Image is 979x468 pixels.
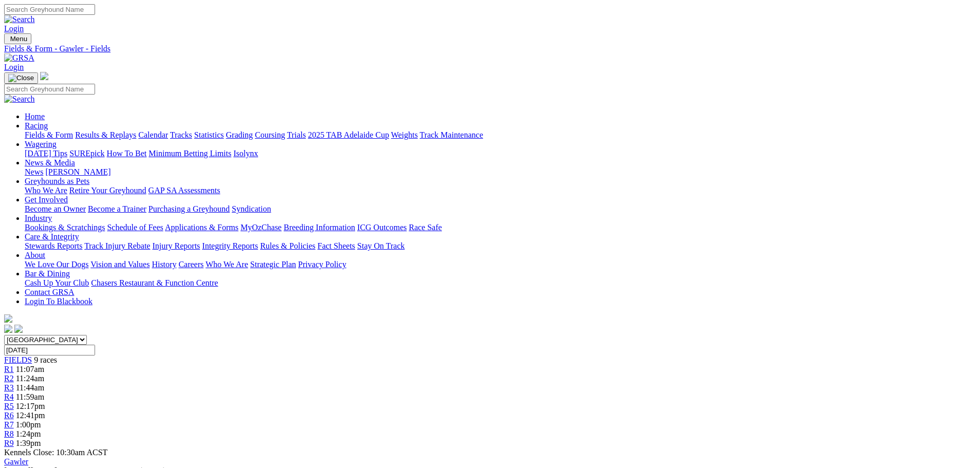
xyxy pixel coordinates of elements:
[4,345,95,355] input: Select date
[152,241,200,250] a: Injury Reports
[25,241,82,250] a: Stewards Reports
[4,33,31,44] button: Toggle navigation
[4,420,14,429] a: R7
[409,223,441,232] a: Race Safe
[4,44,975,53] a: Fields & Form - Gawler - Fields
[4,355,32,364] a: FIELDS
[16,392,44,401] span: 11:59am
[391,130,418,139] a: Weights
[69,186,146,195] a: Retire Your Greyhound
[25,186,67,195] a: Who We Are
[4,439,14,447] a: R9
[16,420,41,429] span: 1:00pm
[107,223,163,232] a: Schedule of Fees
[298,260,346,269] a: Privacy Policy
[25,278,975,288] div: Bar & Dining
[170,130,192,139] a: Tracks
[284,223,355,232] a: Breeding Information
[4,448,107,457] span: Kennels Close: 10:30am ACST
[152,260,176,269] a: History
[25,149,67,158] a: [DATE] Tips
[4,24,24,33] a: Login
[16,402,45,410] span: 12:17pm
[25,260,88,269] a: We Love Our Dogs
[25,177,89,185] a: Greyhounds as Pets
[233,149,258,158] a: Isolynx
[4,72,38,84] button: Toggle navigation
[4,402,14,410] a: R5
[25,167,975,177] div: News & Media
[25,158,75,167] a: News & Media
[25,186,975,195] div: Greyhounds as Pets
[25,149,975,158] div: Wagering
[40,72,48,80] img: logo-grsa-white.png
[25,278,89,287] a: Cash Up Your Club
[149,204,230,213] a: Purchasing a Greyhound
[165,223,238,232] a: Applications & Forms
[287,130,306,139] a: Trials
[318,241,355,250] a: Fact Sheets
[25,288,74,296] a: Contact GRSA
[107,149,147,158] a: How To Bet
[14,325,23,333] img: twitter.svg
[16,383,44,392] span: 11:44am
[25,121,48,130] a: Racing
[69,149,104,158] a: SUREpick
[202,241,258,250] a: Integrity Reports
[25,260,975,269] div: About
[4,429,14,438] a: R8
[232,204,271,213] a: Syndication
[25,297,93,306] a: Login To Blackbook
[25,204,86,213] a: Become an Owner
[4,63,24,71] a: Login
[91,278,218,287] a: Chasers Restaurant & Function Centre
[4,392,14,401] a: R4
[88,204,146,213] a: Become a Trainer
[4,325,12,333] img: facebook.svg
[260,241,316,250] a: Rules & Policies
[226,130,253,139] a: Grading
[25,195,68,204] a: Get Involved
[4,365,14,373] a: R1
[149,149,231,158] a: Minimum Betting Limits
[357,241,404,250] a: Stay On Track
[4,457,28,466] a: Gawler
[25,204,975,214] div: Get Involved
[420,130,483,139] a: Track Maintenance
[16,429,41,438] span: 1:24pm
[241,223,282,232] a: MyOzChase
[25,232,79,241] a: Care & Integrity
[25,223,975,232] div: Industry
[4,4,95,15] input: Search
[308,130,389,139] a: 2025 TAB Adelaide Cup
[16,439,41,447] span: 1:39pm
[4,15,35,24] img: Search
[25,140,57,148] a: Wagering
[84,241,150,250] a: Track Injury Rebate
[138,130,168,139] a: Calendar
[4,53,34,63] img: GRSA
[8,74,34,82] img: Close
[255,130,285,139] a: Coursing
[25,251,45,259] a: About
[25,214,52,222] a: Industry
[25,167,43,176] a: News
[25,269,70,278] a: Bar & Dining
[25,241,975,251] div: Care & Integrity
[4,84,95,95] input: Search
[4,95,35,104] img: Search
[34,355,57,364] span: 9 races
[4,374,14,383] a: R2
[194,130,224,139] a: Statistics
[4,411,14,420] a: R6
[357,223,407,232] a: ICG Outcomes
[4,383,14,392] a: R3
